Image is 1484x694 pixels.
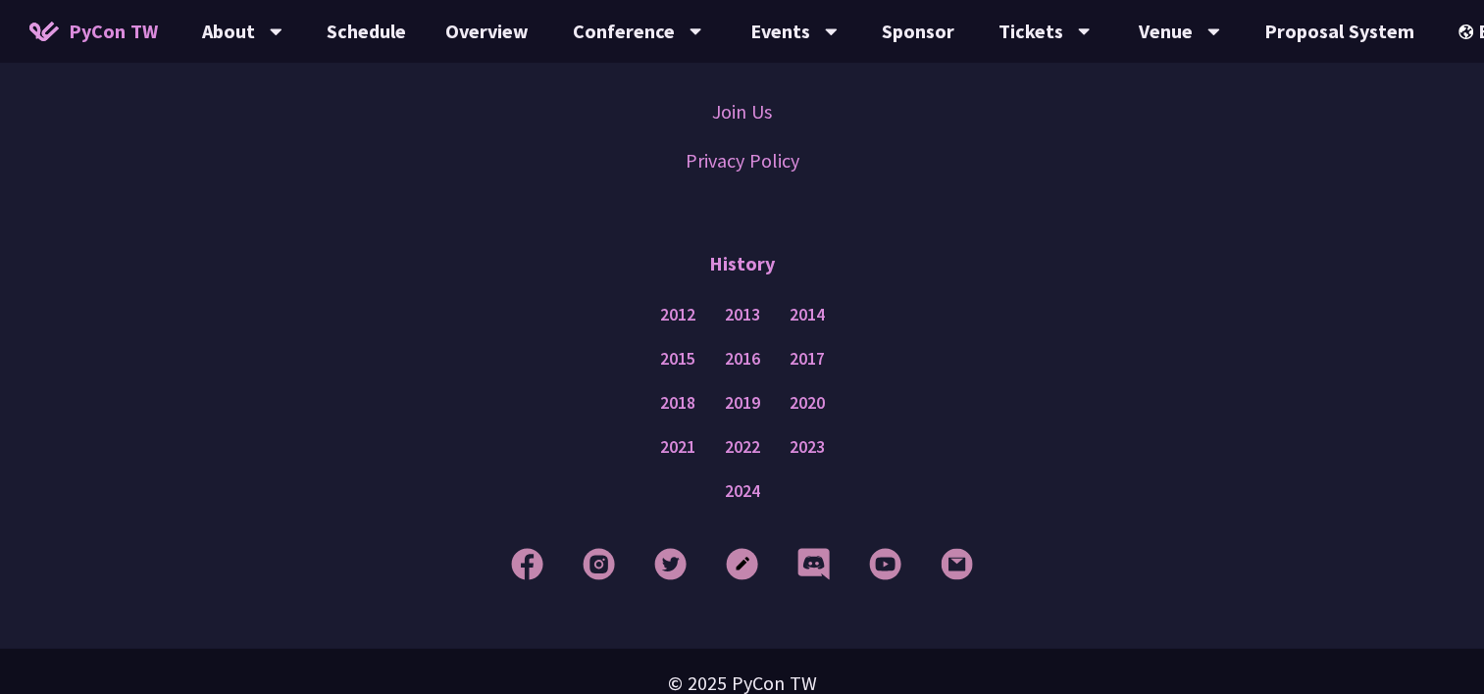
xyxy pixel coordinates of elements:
img: Facebook Footer Icon [511,548,543,580]
a: PyCon TW [10,7,178,56]
a: Privacy Policy [686,146,799,175]
img: Twitter Footer Icon [654,548,687,580]
a: 2023 [790,435,825,460]
a: 2012 [660,303,695,327]
img: Instagram Footer Icon [583,548,615,580]
a: 2014 [790,303,825,327]
img: Email Footer Icon [941,548,973,580]
a: 2018 [660,391,695,416]
img: Discord Footer Icon [797,548,830,580]
img: Locale Icon [1458,25,1478,39]
a: 2022 [725,435,760,460]
a: 2013 [725,303,760,327]
span: PyCon TW [69,17,158,46]
p: History [709,234,775,293]
img: Home icon of PyCon TW 2025 [29,22,59,41]
img: YouTube Footer Icon [869,548,901,580]
a: 2019 [725,391,760,416]
a: Join Us [712,97,772,126]
a: 2015 [660,347,695,372]
a: 2017 [790,347,825,372]
a: 2024 [725,479,760,504]
img: Blog Footer Icon [726,548,758,580]
a: 2016 [725,347,760,372]
a: 2020 [790,391,825,416]
a: 2021 [660,435,695,460]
